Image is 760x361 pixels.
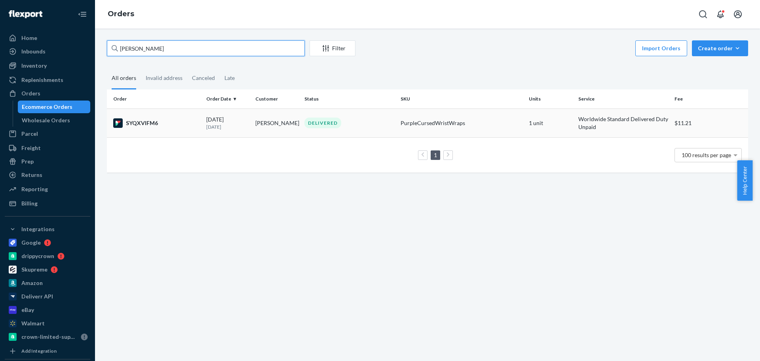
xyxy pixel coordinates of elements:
[21,199,38,207] div: Billing
[21,89,40,97] div: Orders
[21,306,34,314] div: eBay
[737,160,752,201] button: Help Center
[255,95,298,102] div: Customer
[5,223,90,236] button: Integrations
[18,101,91,113] a: Ecommerce Orders
[5,197,90,210] a: Billing
[21,130,38,138] div: Parcel
[730,6,746,22] button: Open account menu
[18,114,91,127] a: Wholesale Orders
[5,263,90,276] a: Skupreme
[5,59,90,72] a: Inventory
[5,236,90,249] a: Google
[5,127,90,140] a: Parcel
[21,144,41,152] div: Freight
[21,293,53,300] div: Deliverr API
[21,239,41,247] div: Google
[5,87,90,100] a: Orders
[401,119,522,127] div: PurpleCursedWristWraps
[526,89,575,108] th: Units
[5,142,90,154] a: Freight
[21,319,45,327] div: Walmart
[5,304,90,316] a: eBay
[21,76,63,84] div: Replenishments
[21,252,54,260] div: drippycrown
[112,68,136,89] div: All orders
[108,9,134,18] a: Orders
[22,103,72,111] div: Ecommerce Orders
[21,266,47,274] div: Skupreme
[635,40,687,56] button: Import Orders
[21,171,42,179] div: Returns
[206,116,249,130] div: [DATE]
[671,108,748,137] td: $11.21
[206,123,249,130] p: [DATE]
[5,45,90,58] a: Inbounds
[5,74,90,86] a: Replenishments
[695,6,711,22] button: Open Search Box
[107,89,203,108] th: Order
[9,10,42,18] img: Flexport logo
[712,6,728,22] button: Open notifications
[5,277,90,289] a: Amazon
[304,118,341,128] div: DELIVERED
[21,225,55,233] div: Integrations
[21,185,48,193] div: Reporting
[5,346,90,356] a: Add Integration
[682,152,731,158] span: 100 results per page
[21,47,46,55] div: Inbounds
[5,331,90,343] a: crown-limited-supply
[698,44,742,52] div: Create order
[203,89,252,108] th: Order Date
[101,3,141,26] ol: breadcrumbs
[575,89,671,108] th: Service
[252,108,301,137] td: [PERSON_NAME]
[224,68,235,88] div: Late
[5,250,90,262] a: drippycrown
[21,333,78,341] div: crown-limited-supply
[21,279,43,287] div: Amazon
[310,40,355,56] button: Filter
[5,169,90,181] a: Returns
[21,34,37,42] div: Home
[5,290,90,303] a: Deliverr API
[301,89,397,108] th: Status
[671,89,748,108] th: Fee
[5,32,90,44] a: Home
[146,68,182,88] div: Invalid address
[192,68,215,88] div: Canceled
[74,6,90,22] button: Close Navigation
[5,183,90,196] a: Reporting
[107,40,305,56] input: Search orders
[21,348,57,354] div: Add Integration
[21,158,34,165] div: Prep
[113,118,200,128] div: SYQXVIFM6
[310,44,355,52] div: Filter
[526,108,575,137] td: 1 unit
[692,40,748,56] button: Create order
[5,317,90,330] a: Walmart
[22,116,70,124] div: Wholesale Orders
[578,115,668,131] p: Worldwide Standard Delivered Duty Unpaid
[397,89,526,108] th: SKU
[5,155,90,168] a: Prep
[432,152,439,158] a: Page 1 is your current page
[21,62,47,70] div: Inventory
